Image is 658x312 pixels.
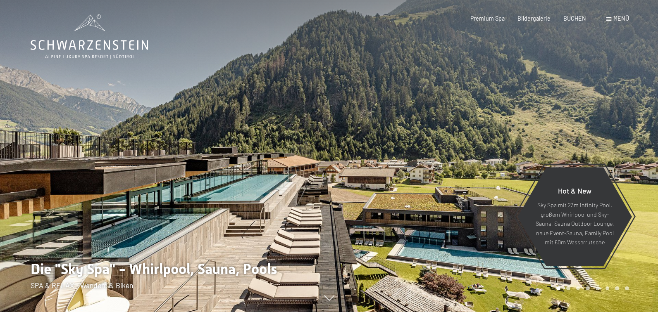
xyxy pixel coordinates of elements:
div: Carousel Page 7 [615,286,619,291]
div: Carousel Page 6 [606,286,610,291]
a: Hot & New Sky Spa mit 23m Infinity Pool, großem Whirlpool und Sky-Sauna, Sauna Outdoor Lounge, ne... [517,167,632,267]
a: Premium Spa [470,15,505,22]
div: Carousel Page 8 [625,286,629,291]
span: Hot & New [558,186,591,195]
p: Sky Spa mit 23m Infinity Pool, großem Whirlpool und Sky-Sauna, Sauna Outdoor Lounge, neue Event-S... [535,201,614,247]
div: Carousel Pagination [553,286,629,291]
div: Carousel Page 2 [566,286,570,291]
span: Menü [613,15,629,22]
div: Carousel Page 5 [596,286,600,291]
a: Bildergalerie [517,15,551,22]
div: Carousel Page 1 (Current Slide) [556,286,560,291]
div: Carousel Page 3 [576,286,580,291]
div: Carousel Page 4 [586,286,590,291]
a: BUCHEN [563,15,586,22]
